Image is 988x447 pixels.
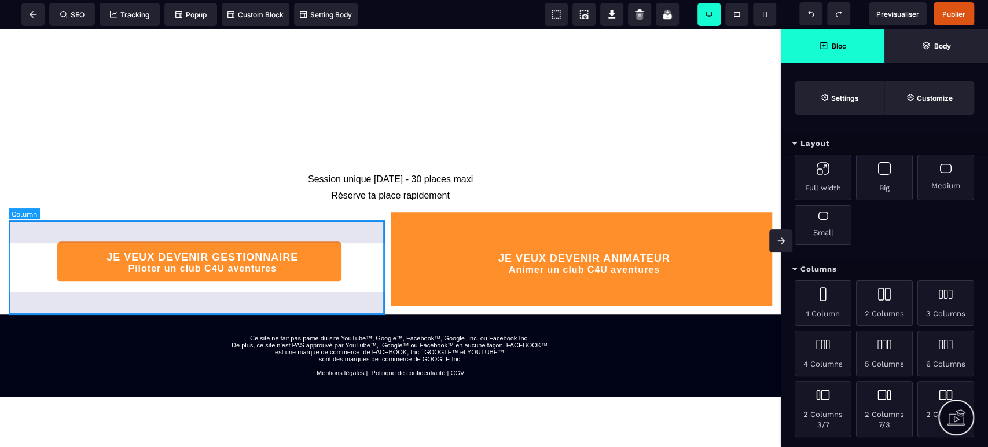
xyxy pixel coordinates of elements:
[300,10,352,19] span: Setting Body
[781,259,988,280] div: Columns
[942,10,965,19] span: Publier
[439,214,723,254] button: JE VEUX DEVENIR ANIMATEURAnimer un club C4U aventures
[227,10,284,19] span: Custom Block
[57,212,341,252] button: JE VEUX DEVENIR GESTIONNAIREPiloter un club C4U aventures
[917,381,974,437] div: 2 Columns 4/5
[795,331,851,376] div: 4 Columns
[572,3,596,26] span: Screenshot
[60,10,85,19] span: SEO
[781,133,988,155] div: Layout
[934,42,951,50] strong: Body
[831,94,859,102] strong: Settings
[545,3,568,26] span: View components
[227,303,553,350] text: Ce site ne fait pas partie du site YouTube™, Google™, Facebook™, Google Inc. ou Facebook Inc. De ...
[869,2,927,25] span: Preview
[832,42,846,50] strong: Bloc
[781,29,884,63] span: Open Blocks
[917,331,974,376] div: 6 Columns
[856,280,913,326] div: 2 Columns
[884,81,974,115] span: Open Style Manager
[917,155,974,200] div: Medium
[917,94,953,102] strong: Customize
[175,10,207,19] span: Popup
[917,280,974,326] div: 3 Columns
[884,29,988,63] span: Open Layer Manager
[795,381,851,437] div: 2 Columns 3/7
[856,331,913,376] div: 5 Columns
[795,280,851,326] div: 1 Column
[876,10,919,19] span: Previsualiser
[795,155,851,200] div: Full width
[110,10,149,19] span: Tracking
[795,205,851,245] div: Small
[795,81,884,115] span: Settings
[856,155,913,200] div: Big
[856,381,913,437] div: 2 Columns 7/3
